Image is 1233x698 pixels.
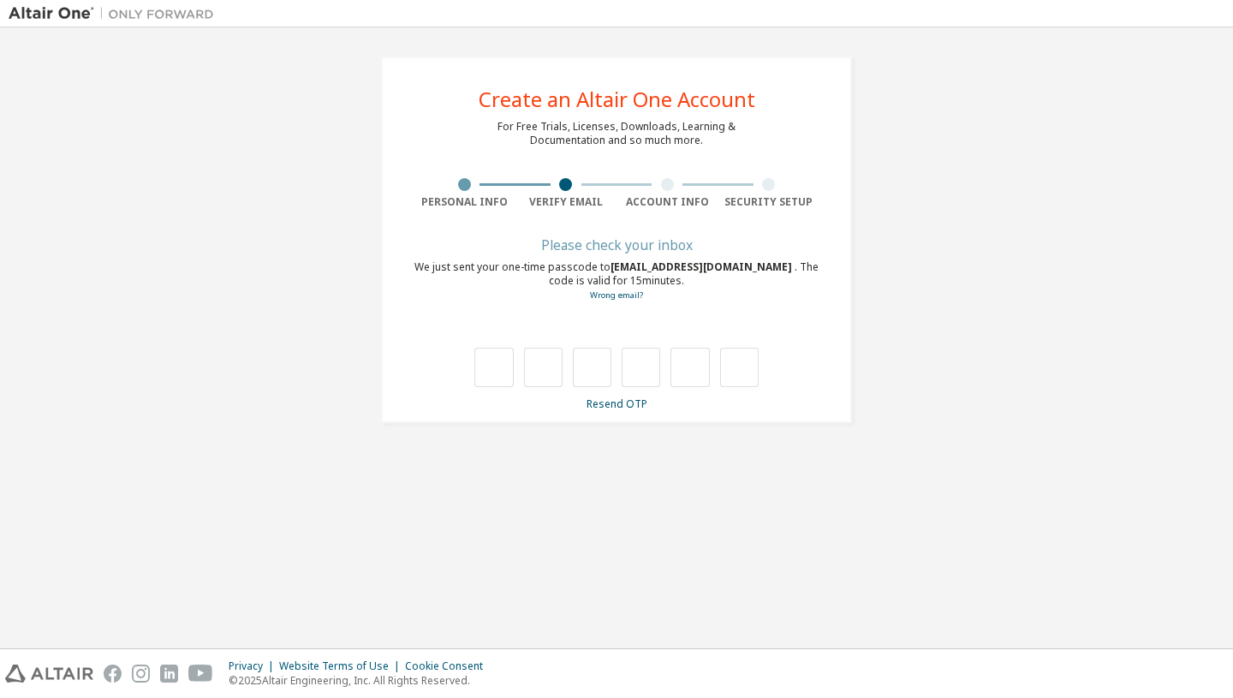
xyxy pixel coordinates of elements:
[132,665,150,683] img: instagram.svg
[497,120,736,147] div: For Free Trials, Licenses, Downloads, Learning & Documentation and so much more.
[616,195,718,209] div: Account Info
[590,289,643,301] a: Go back to the registration form
[5,665,93,683] img: altair_logo.svg
[414,195,515,209] div: Personal Info
[160,665,178,683] img: linkedin.svg
[188,665,213,683] img: youtube.svg
[9,5,223,22] img: Altair One
[414,240,819,250] div: Please check your inbox
[229,659,279,673] div: Privacy
[515,195,617,209] div: Verify Email
[414,260,819,302] div: We just sent your one-time passcode to . The code is valid for 15 minutes.
[479,89,755,110] div: Create an Altair One Account
[279,659,405,673] div: Website Terms of Use
[587,397,647,411] a: Resend OTP
[104,665,122,683] img: facebook.svg
[229,673,493,688] p: © 2025 Altair Engineering, Inc. All Rights Reserved.
[611,260,795,274] span: [EMAIL_ADDRESS][DOMAIN_NAME]
[405,659,493,673] div: Cookie Consent
[718,195,820,209] div: Security Setup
